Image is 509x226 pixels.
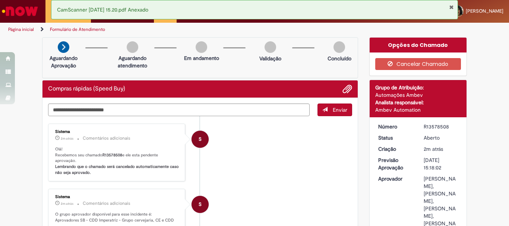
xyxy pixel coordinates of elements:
p: Aguardando Aprovação [45,54,82,69]
a: Formulário de Atendimento [50,26,105,32]
span: S [199,195,202,213]
b: Lembrando que o chamado será cancelado automaticamente caso não seja aprovado. [55,164,180,175]
a: Página inicial [8,26,34,32]
p: Aguardando atendimento [114,54,151,69]
img: img-circle-grey.png [127,41,138,53]
img: img-circle-grey.png [333,41,345,53]
time: 29/09/2025 17:18:10 [61,201,73,206]
div: Ambev Automation [375,106,461,114]
textarea: Digite sua mensagem aqui... [48,104,310,116]
small: Comentários adicionais [83,200,130,207]
span: 2m atrás [424,146,443,152]
span: Enviar [333,106,347,113]
span: 2m atrás [61,136,73,141]
button: Cancelar Chamado [375,58,461,70]
time: 29/09/2025 17:18:02 [424,146,443,152]
span: [PERSON_NAME] [466,8,503,14]
b: R13578508 [102,152,122,158]
div: R13578508 [424,123,458,130]
img: img-circle-grey.png [196,41,207,53]
div: 29/09/2025 17:18:02 [424,145,458,153]
div: System [192,131,209,148]
p: O grupo aprovador disponível para esse incidente é: Aprovadores SB - CDD Imperatriz - Grupo cerve... [55,211,179,223]
dt: Criação [373,145,418,153]
div: System [192,196,209,213]
p: Em andamento [184,54,219,62]
img: ServiceNow [1,4,39,19]
dt: Número [373,123,418,130]
span: CamScanner [DATE] 15.20.pdf Anexado [57,6,148,13]
dt: Aprovador [373,175,418,182]
div: Grupo de Atribuição: [375,84,461,91]
div: Opções do Chamado [370,38,467,52]
ul: Trilhas de página [6,23,334,36]
dt: Status [373,134,418,141]
button: Enviar [317,104,352,116]
button: Adicionar anexos [342,84,352,94]
div: [DATE] 15:18:02 [424,156,458,171]
div: Automações Ambev [375,91,461,99]
p: Concluído [328,55,351,62]
h2: Compras rápidas (Speed Buy) Histórico de tíquete [48,86,125,92]
span: 2m atrás [61,201,73,206]
img: img-circle-grey.png [265,41,276,53]
button: Fechar Notificação [449,4,454,10]
p: Olá! Recebemos seu chamado e ele esta pendente aprovação. [55,146,179,176]
time: 29/09/2025 17:18:15 [61,136,73,141]
div: Analista responsável: [375,99,461,106]
dt: Previsão Aprovação [373,156,418,171]
div: Sistema [55,130,179,134]
span: S [199,130,202,148]
img: arrow-next.png [58,41,69,53]
small: Comentários adicionais [83,135,130,141]
p: Validação [259,55,281,62]
div: Aberto [424,134,458,141]
div: Sistema [55,195,179,199]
